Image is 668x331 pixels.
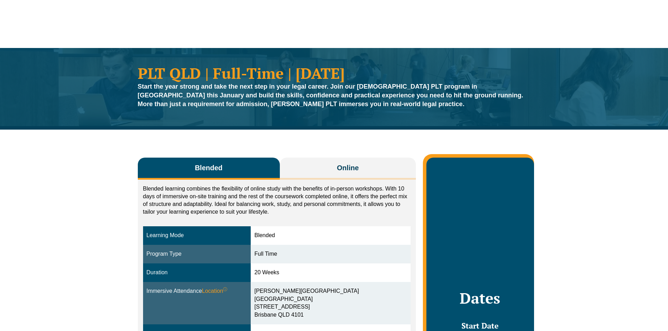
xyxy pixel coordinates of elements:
div: Learning Mode [147,232,248,240]
div: Full Time [254,250,407,258]
span: Blended [195,163,223,173]
div: Blended [254,232,407,240]
div: Program Type [147,250,248,258]
span: Location [202,287,228,295]
span: Start Date [461,320,499,331]
p: Blended learning combines the flexibility of online study with the benefits of in-person workshop... [143,185,411,216]
span: Online [337,163,359,173]
div: 20 Weeks [254,269,407,277]
sup: ⓘ [223,287,227,292]
strong: Start the year strong and take the next step in your legal career. Join our [DEMOGRAPHIC_DATA] PL... [138,83,524,108]
div: Duration [147,269,248,277]
h2: Dates [433,289,527,307]
h1: PLT QLD | Full-Time | [DATE] [138,65,531,81]
div: [PERSON_NAME][GEOGRAPHIC_DATA] [GEOGRAPHIC_DATA] [STREET_ADDRESS] Brisbane QLD 4101 [254,287,407,319]
div: Immersive Attendance [147,287,248,295]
